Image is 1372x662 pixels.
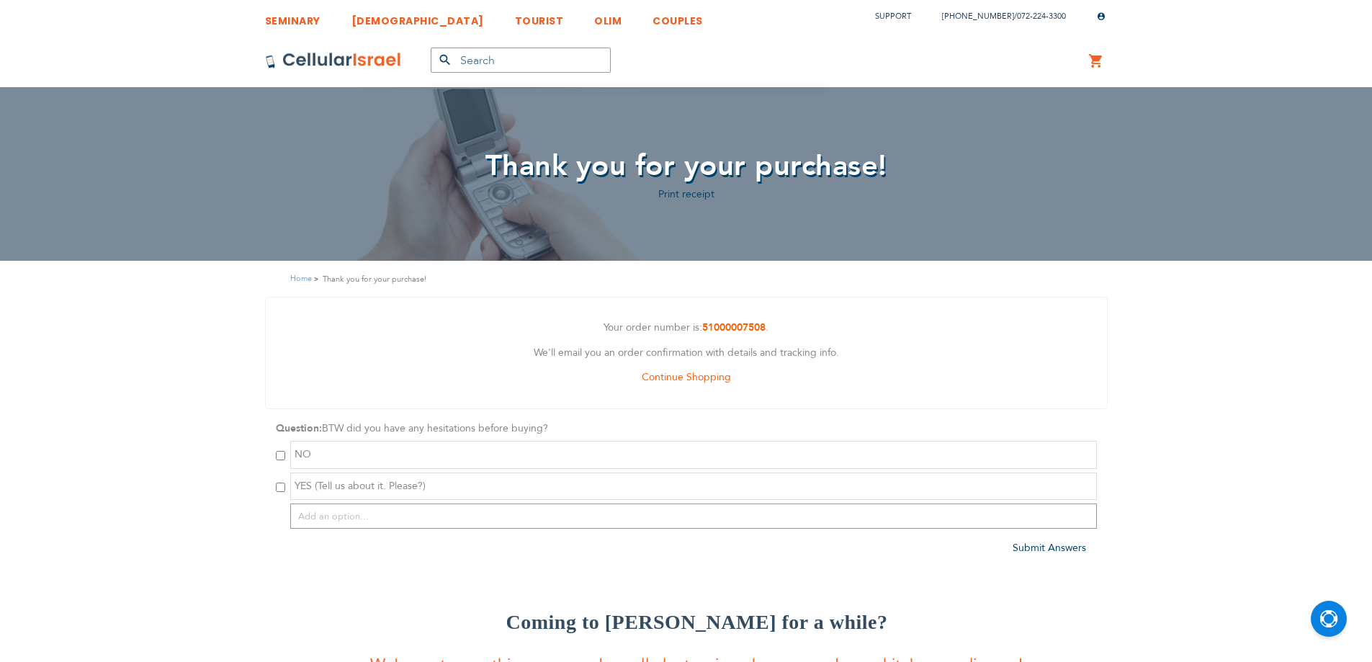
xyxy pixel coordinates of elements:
[295,479,426,493] span: YES (Tell us about it. Please?)
[265,52,402,69] img: Cellular Israel Logo
[277,319,1096,337] p: Your order number is: .
[290,273,312,284] a: Home
[653,4,703,30] a: COUPLES
[594,4,622,30] a: OLIM
[276,608,1118,637] h3: Coming to [PERSON_NAME] for a while?
[295,447,311,461] span: NO
[265,4,320,30] a: SEMINARY
[515,4,564,30] a: TOURIST
[928,6,1066,27] li: /
[276,421,322,435] strong: Question:
[431,48,611,73] input: Search
[277,344,1096,362] p: We'll email you an order confirmation with details and tracking info.
[1017,11,1066,22] a: 072-224-3300
[875,11,911,22] a: Support
[658,187,714,201] a: Print receipt
[351,4,484,30] a: [DEMOGRAPHIC_DATA]
[702,321,766,334] a: 51000007508
[322,421,548,435] span: BTW did you have any hesitations before buying?
[323,272,426,286] strong: Thank you for your purchase!
[290,504,1097,529] input: Add an option...
[942,11,1014,22] a: [PHONE_NUMBER]
[642,370,731,384] a: Continue Shopping
[1013,541,1086,555] a: Submit Answers
[485,146,887,186] span: Thank you for your purchase!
